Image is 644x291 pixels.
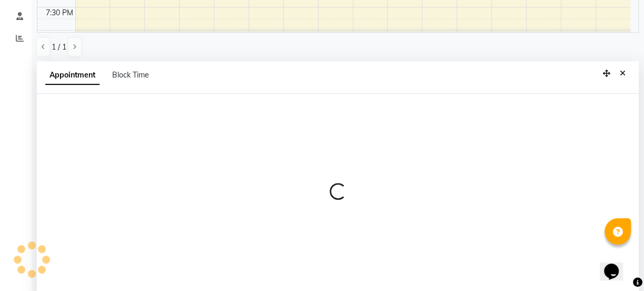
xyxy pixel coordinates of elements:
span: 1 / 1 [52,42,66,53]
iframe: chat widget [600,249,633,280]
div: 7:30 PM [44,7,75,18]
div: 8:00 PM [44,31,75,42]
span: Appointment [45,66,100,85]
span: Block Time [112,70,149,80]
button: Close [615,65,630,82]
